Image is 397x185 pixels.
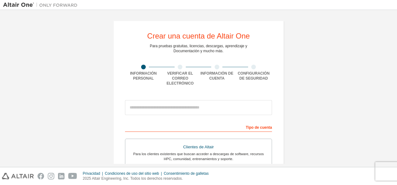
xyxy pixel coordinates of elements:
[129,151,268,161] div: Para los clientes existentes que buscan acceder a descargas de software, recursos HPC, comunidad,...
[3,2,81,8] img: Altair Uno
[164,171,212,176] div: Consentimiento de galletas
[105,171,164,176] div: Condiciones de uso del sitio web
[235,71,272,81] div: Configuración de seguridad
[125,71,162,81] div: Información personal
[68,173,77,179] img: youtube.svg
[58,173,65,179] img: linkedin.svg
[83,171,105,176] div: Privacidad
[125,122,272,132] div: Tipo de cuenta
[147,32,250,40] div: Crear una cuenta de Altair One
[162,71,199,86] div: Verificar el correo electrónico
[48,173,54,179] img: instagram.svg
[2,173,34,179] img: altair_logo.svg
[83,176,212,181] p: 2025 Altair Engineering, Inc. Todos los derechos reservados.
[129,143,268,151] div: Clientes de Altair
[150,44,247,53] div: Para pruebas gratuitas, licencias, descargas, aprendizaje y Documentación y mucho más.
[38,173,44,179] img: facebook.svg
[198,71,235,81] div: Información de cuenta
